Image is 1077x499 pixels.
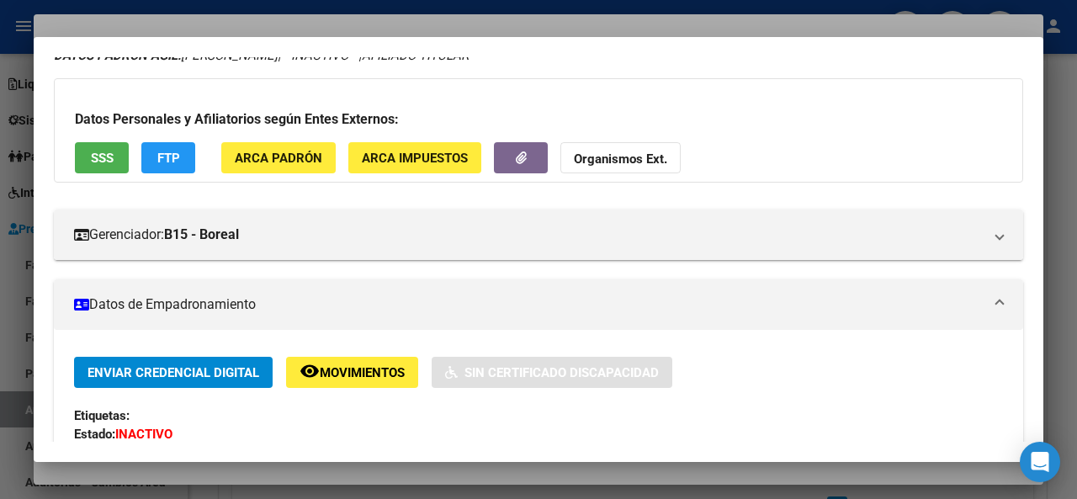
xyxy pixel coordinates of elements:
strong: INACTIVO [115,427,172,442]
button: ARCA Padrón [221,142,336,173]
strong: DATOS PADRÓN ÁGIL: [54,48,181,63]
div: Open Intercom Messenger [1020,442,1060,482]
strong: Etiquetas: [74,408,130,423]
mat-panel-title: Datos de Empadronamiento [74,295,983,315]
strong: Organismos Ext. [574,151,667,167]
mat-icon: remove_red_eye [300,361,320,381]
button: ARCA Impuestos [348,142,481,173]
span: Movimientos [320,365,405,380]
h3: Datos Personales y Afiliatorios según Entes Externos: [75,109,1002,130]
span: Sin Certificado Discapacidad [464,365,659,380]
span: Enviar Credencial Digital [88,365,259,380]
button: Sin Certificado Discapacidad [432,357,672,388]
span: SSS [91,151,114,166]
mat-expansion-panel-header: Gerenciador:B15 - Boreal [54,210,1023,260]
span: AFILIADO TITULAR [362,48,469,63]
mat-expansion-panel-header: Datos de Empadronamiento [54,279,1023,330]
button: Enviar Credencial Digital [74,357,273,388]
span: [PERSON_NAME] [54,48,278,63]
button: FTP [141,142,195,173]
button: SSS [75,142,129,173]
span: ARCA Padrón [235,151,322,166]
mat-panel-title: Gerenciador: [74,225,983,245]
button: Organismos Ext. [560,142,681,173]
strong: Estado: [74,427,115,442]
span: ARCA Impuestos [362,151,468,166]
span: FTP [157,151,180,166]
button: Movimientos [286,357,418,388]
i: | INACTIVO | [54,48,469,63]
strong: B15 - Boreal [164,225,239,245]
